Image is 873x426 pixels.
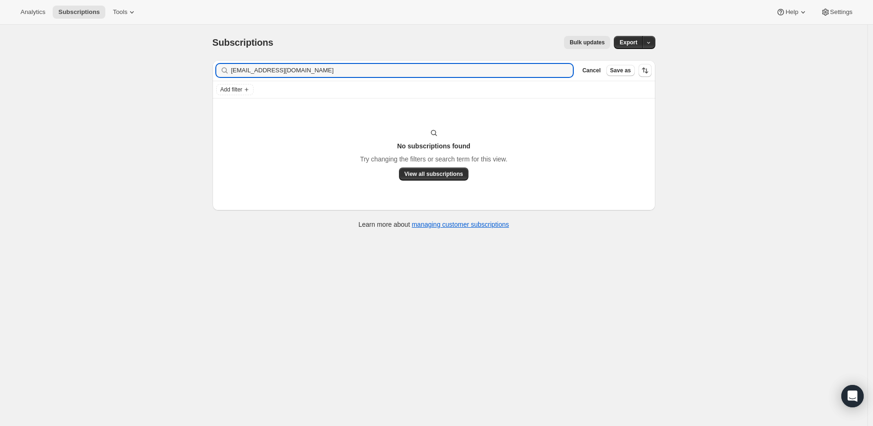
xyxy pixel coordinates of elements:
[606,65,635,76] button: Save as
[570,39,605,46] span: Bulk updates
[578,65,604,76] button: Cancel
[610,67,631,74] span: Save as
[107,6,142,19] button: Tools
[216,84,254,95] button: Add filter
[21,8,45,16] span: Analytics
[220,86,242,93] span: Add filter
[358,220,509,229] p: Learn more about
[582,67,600,74] span: Cancel
[830,8,852,16] span: Settings
[399,168,469,181] button: View all subscriptions
[412,221,509,228] a: managing customer subscriptions
[405,170,463,178] span: View all subscriptions
[785,8,798,16] span: Help
[619,39,637,46] span: Export
[614,36,643,49] button: Export
[639,64,652,77] button: Sort the results
[213,37,274,48] span: Subscriptions
[397,141,470,151] h3: No subscriptions found
[360,154,507,164] p: Try changing the filters or search term for this view.
[231,64,573,77] input: Filter subscribers
[58,8,100,16] span: Subscriptions
[113,8,127,16] span: Tools
[53,6,105,19] button: Subscriptions
[770,6,813,19] button: Help
[841,385,864,407] div: Open Intercom Messenger
[15,6,51,19] button: Analytics
[564,36,610,49] button: Bulk updates
[815,6,858,19] button: Settings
